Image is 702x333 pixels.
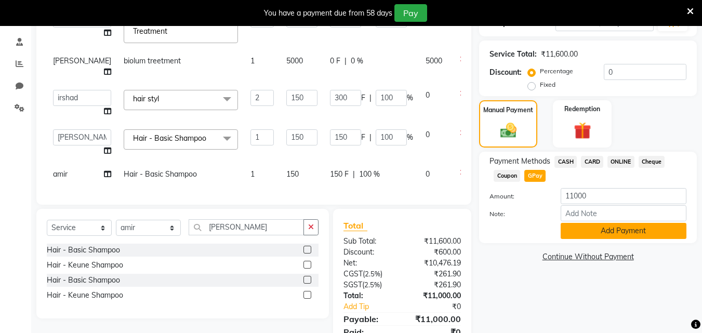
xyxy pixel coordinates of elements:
img: _cash.svg [495,121,522,140]
button: Pay [394,4,427,22]
div: You have a payment due from 58 days [264,8,392,19]
div: ( ) [336,279,402,290]
span: biolum treetment [124,56,181,65]
label: Amount: [482,192,552,201]
span: Cheque [639,156,665,168]
label: Redemption [564,104,600,114]
label: Manual Payment [483,105,533,115]
span: SGST [343,280,362,289]
span: % [407,132,413,143]
span: 1 [250,169,255,179]
span: Payment Methods [489,156,550,167]
span: Hair - Basic Shampoo [133,134,206,143]
div: Hair - Basic Shampoo [47,275,120,286]
span: F [361,132,365,143]
label: Percentage [540,66,573,76]
span: amir [53,169,68,179]
div: ( ) [336,269,402,279]
div: Sub Total: [336,236,402,247]
span: 150 [286,169,299,179]
span: 0 [426,169,430,179]
span: 0 % [351,56,363,66]
div: ₹600.00 [402,247,469,258]
span: Coupon [494,170,520,182]
div: ₹10,476.19 [402,258,469,269]
span: 100 % [359,169,380,180]
div: Discount: [336,247,402,258]
div: Hair - Keune Shampoo [47,260,123,271]
a: Add Tip [336,301,413,312]
div: Net: [336,258,402,269]
div: ₹11,600.00 [402,236,469,247]
div: ₹11,600.00 [541,49,578,60]
div: ₹261.90 [402,279,469,290]
button: Add Payment [561,223,686,239]
span: 150 F [330,169,349,180]
span: ONLINE [607,156,634,168]
span: CARD [581,156,603,168]
span: 0 F [330,56,340,66]
span: CASH [554,156,577,168]
span: F [361,92,365,103]
span: Hair - Basic Shampoo [124,169,197,179]
a: x [167,26,172,36]
input: Search or Scan [189,219,304,235]
div: Discount: [489,67,522,78]
span: 2.5% [364,281,380,289]
span: | [369,132,372,143]
input: Add Note [561,205,686,221]
a: Continue Without Payment [481,251,695,262]
span: 2.5% [365,270,380,278]
span: [PERSON_NAME] [53,56,111,65]
a: x [159,94,164,103]
label: Note: [482,209,552,219]
span: CGST [343,269,363,278]
div: Total: [336,290,402,301]
a: x [206,134,211,143]
div: ₹261.90 [402,269,469,279]
span: hair styl [133,94,159,103]
span: | [353,169,355,180]
div: Hair - Keune Shampoo [47,290,123,301]
img: _gift.svg [568,120,597,141]
div: Payable: [336,313,402,325]
input: Amount [561,188,686,204]
div: Service Total: [489,49,537,60]
span: 0 [426,130,430,139]
div: ₹0 [414,301,469,312]
span: 5000 [426,56,442,65]
span: 5000 [286,56,303,65]
span: % [407,92,413,103]
div: Hair - Basic Shampoo [47,245,120,256]
span: 0 [426,90,430,100]
div: ₹11,000.00 [402,290,469,301]
div: ₹11,000.00 [402,313,469,325]
span: | [345,56,347,66]
span: | [369,92,372,103]
label: Fixed [540,80,555,89]
span: GPay [524,170,546,182]
span: 1 [250,56,255,65]
span: Total [343,220,367,231]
